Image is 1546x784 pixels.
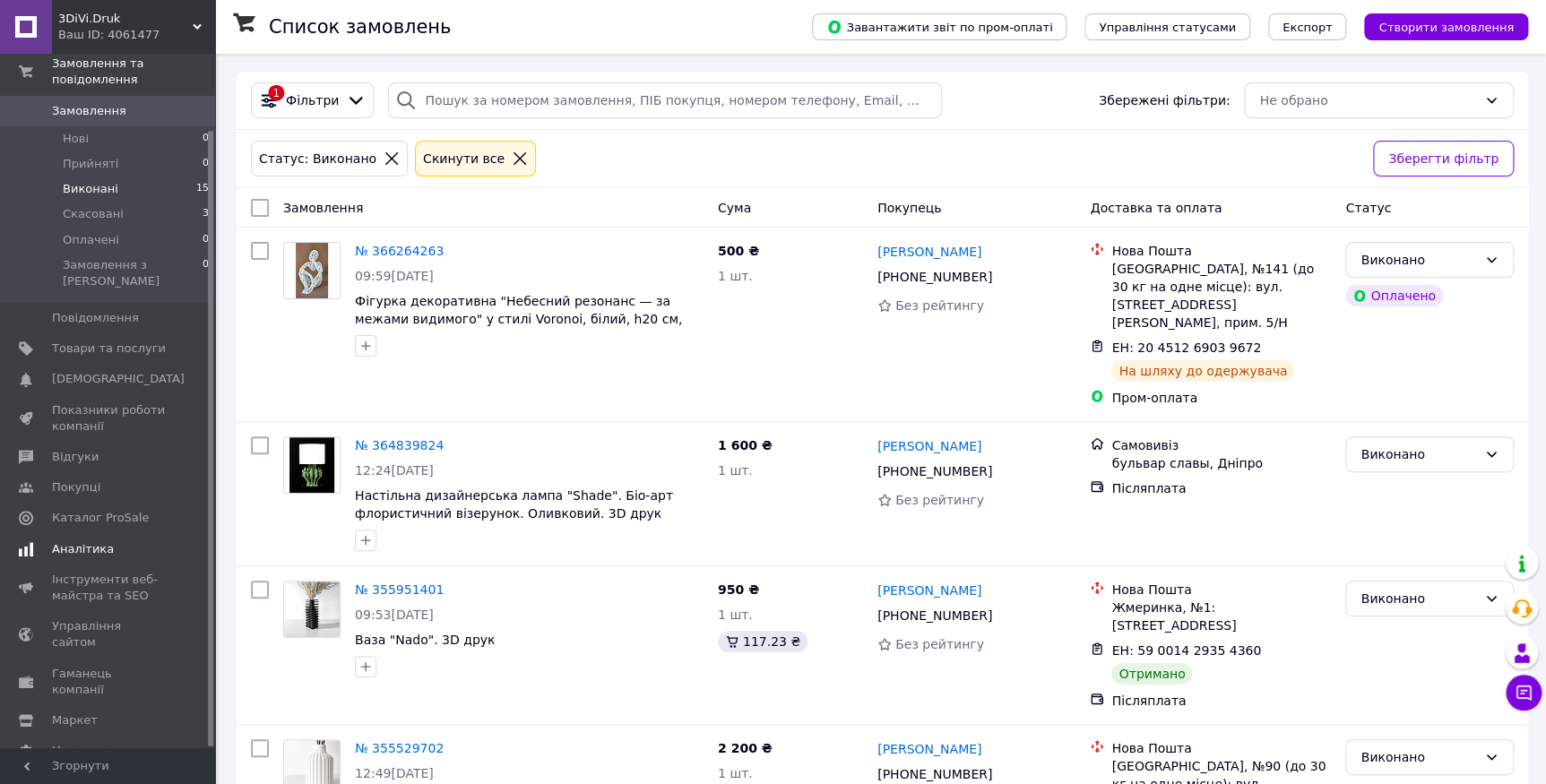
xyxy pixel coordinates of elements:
[1259,90,1477,110] div: Не обрано
[355,463,434,478] span: 12:24[DATE]
[1346,19,1528,33] a: Створити замовлення
[52,479,100,495] span: Покупці
[1099,21,1236,34] span: Управління статусами
[1360,444,1477,464] div: Виконано
[63,206,124,222] span: Скасовані
[286,91,339,109] span: Фільтри
[1268,13,1347,40] button: Експорт
[895,493,984,507] span: Без рейтингу
[1360,250,1477,270] div: Виконано
[1111,663,1192,685] div: Отримано
[718,766,753,780] span: 1 шт.
[1111,360,1294,382] div: На шляху до одержувача
[1111,599,1331,634] div: Жмеринка, №1: [STREET_ADDRESS]
[1084,13,1250,40] button: Управління статусами
[895,637,984,651] span: Без рейтингу
[255,149,380,168] div: Статус: Виконано
[874,459,996,484] div: [PHONE_NUMBER]
[203,257,209,289] span: 0
[355,607,434,622] span: 09:53[DATE]
[355,766,434,780] span: 12:49[DATE]
[283,436,341,494] a: Фото товару
[52,743,143,759] span: Налаштування
[296,243,327,298] img: Фото товару
[289,437,334,493] img: Фото товару
[877,201,941,215] span: Покупець
[718,741,773,755] span: 2 200 ₴
[52,340,166,357] span: Товари та послуги
[1111,340,1261,355] span: ЕН: 20 4512 6903 9672
[1111,479,1331,497] div: Післяплата
[1360,589,1477,608] div: Виконано
[284,582,340,637] img: Фото товару
[1364,13,1528,40] button: Створити замовлення
[877,740,981,758] a: [PERSON_NAME]
[203,131,209,147] span: 0
[874,603,996,628] div: [PHONE_NUMBER]
[52,103,126,119] span: Замовлення
[812,13,1067,40] button: Завантажити звіт по пром-оплаті
[283,581,341,638] a: Фото товару
[196,181,209,197] span: 15
[1111,242,1331,260] div: Нова Пошта
[877,243,981,261] a: [PERSON_NAME]
[283,201,363,215] span: Замовлення
[895,298,984,313] span: Без рейтингу
[355,269,434,283] span: 09:59[DATE]
[1345,285,1442,306] div: Оплачено
[718,201,751,215] span: Cума
[877,437,981,455] a: [PERSON_NAME]
[355,633,495,647] a: Ваза "Nado". 3D друк
[877,582,981,599] a: [PERSON_NAME]
[52,510,149,526] span: Каталог ProSale
[1345,201,1391,215] span: Статус
[58,11,193,27] span: 3DiVi.Druk
[874,264,996,289] div: [PHONE_NUMBER]
[355,438,444,452] a: № 364839824
[63,131,89,147] span: Нові
[718,607,753,622] span: 1 шт.
[718,438,773,452] span: 1 600 ₴
[52,572,166,604] span: Інструменти веб-майстра та SEO
[718,244,759,258] span: 500 ₴
[1506,675,1542,711] button: Чат з покупцем
[718,269,753,283] span: 1 шт.
[355,488,673,521] a: Настільна дизайнерська лампа "Shade". Біо-арт флористичний візерунок. Оливковий. 3D друк
[203,232,209,248] span: 0
[52,541,114,557] span: Аналітика
[63,257,203,289] span: Замовлення з [PERSON_NAME]
[355,741,444,755] a: № 355529702
[1090,201,1222,215] span: Доставка та оплата
[419,149,508,168] div: Cкинути все
[52,371,185,387] span: [DEMOGRAPHIC_DATA]
[355,582,444,597] a: № 355951401
[826,19,1052,35] span: Завантажити звіт по пром-оплаті
[1111,260,1331,332] div: [GEOGRAPHIC_DATA], №141 (до 30 кг на одне місце): вул. [STREET_ADDRESS][PERSON_NAME], прим. 5/Н
[718,582,759,597] span: 950 ₴
[269,16,451,38] h1: Список замовлень
[63,156,118,172] span: Прийняті
[1111,692,1331,710] div: Післяплата
[355,244,444,258] a: № 366264263
[63,181,118,197] span: Виконані
[1360,747,1477,767] div: Виконано
[718,631,808,652] div: 117.23 ₴
[1283,21,1333,34] span: Експорт
[718,463,753,478] span: 1 шт.
[52,712,98,728] span: Маркет
[58,27,215,43] div: Ваш ID: 4061477
[355,294,682,344] a: Фігурка декоративна "Небесний резонанс — за межами видимого" у стилі Voronoi, білий, h20 см, 3D д...
[63,232,119,248] span: Оплачені
[1111,454,1331,472] div: бульвар славы, Дніпро
[52,56,215,88] span: Замовлення та повідомлення
[1111,643,1261,658] span: ЕН: 59 0014 2935 4360
[52,449,99,465] span: Відгуки
[1111,436,1331,454] div: Самовивіз
[283,242,341,299] a: Фото товару
[1099,91,1230,109] span: Збережені фільтри:
[1111,389,1331,407] div: Пром-оплата
[1373,141,1514,177] button: Зберегти фільтр
[1378,21,1514,34] span: Створити замовлення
